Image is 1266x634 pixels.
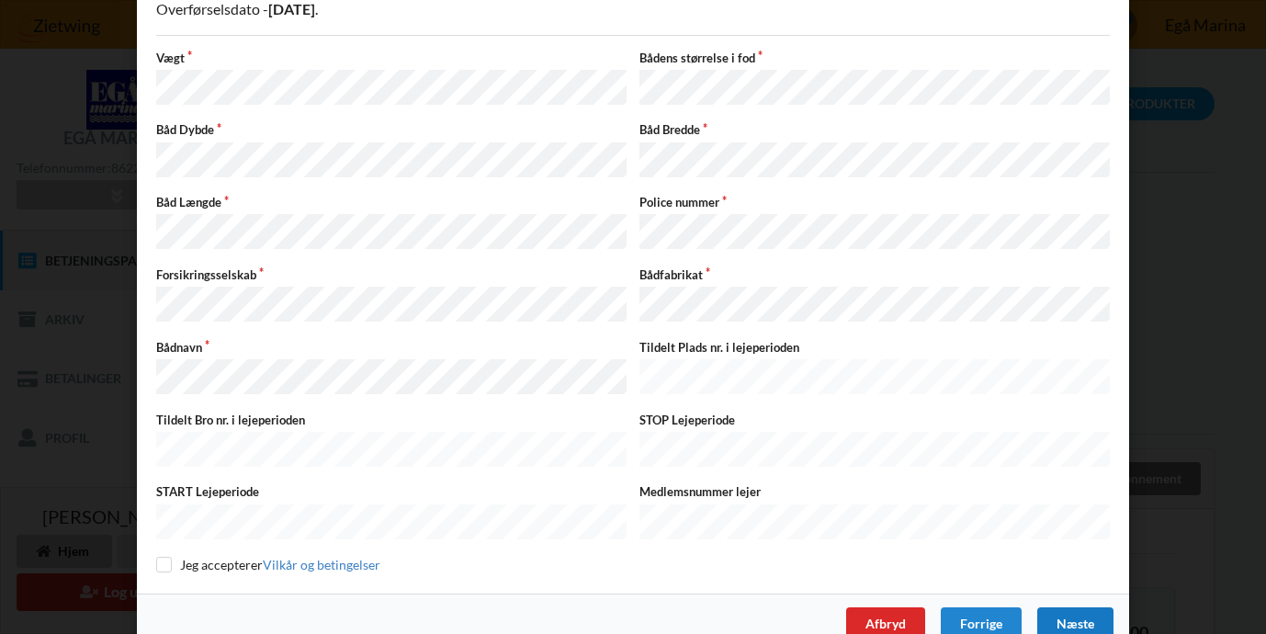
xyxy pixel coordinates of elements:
label: Vægt [156,50,627,66]
label: Forsikringsselskab [156,266,627,283]
label: Båd Dybde [156,121,627,138]
label: STOP Lejeperiode [639,412,1110,428]
label: Tildelt Plads nr. i lejeperioden [639,339,1110,356]
label: START Lejeperiode [156,483,627,500]
label: Police nummer [639,194,1110,210]
label: Bådnavn [156,339,627,356]
label: Jeg accepterer [156,557,380,572]
label: Båd Længde [156,194,627,210]
label: Bådens størrelse i fod [639,50,1110,66]
label: Tildelt Bro nr. i lejeperioden [156,412,627,428]
label: Medlemsnummer lejer [639,483,1110,500]
a: Vilkår og betingelser [263,557,380,572]
label: Båd Bredde [639,121,1110,138]
label: Bådfabrikat [639,266,1110,283]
